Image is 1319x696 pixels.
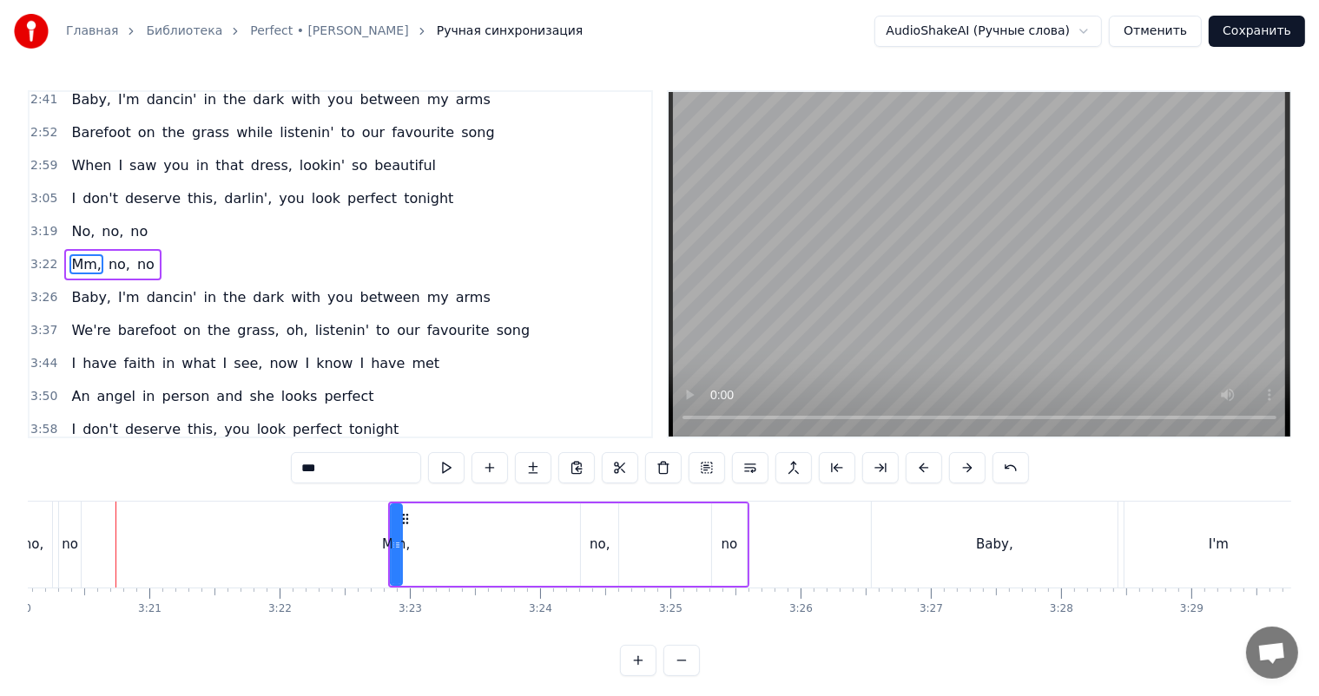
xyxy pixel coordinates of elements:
span: saw [128,155,158,175]
div: no, [590,535,610,555]
div: Baby, [976,535,1013,555]
span: barefoot [116,320,179,340]
a: Главная [66,23,118,40]
span: in [141,386,157,406]
span: with [289,287,322,307]
span: oh, [285,320,310,340]
span: dark [251,287,286,307]
div: 3:22 [268,602,292,616]
span: When [69,155,113,175]
span: look [255,419,287,439]
span: arms [454,89,492,109]
span: no, [100,221,125,241]
span: you [326,287,354,307]
span: you [277,188,306,208]
span: have [369,353,406,373]
span: An [69,386,91,406]
span: my [425,287,451,307]
span: I [358,353,366,373]
span: our [395,320,422,340]
div: 3:20 [8,602,31,616]
span: no [129,221,149,241]
span: look [310,188,342,208]
span: what [180,353,217,373]
img: youka [14,14,49,49]
span: have [81,353,118,373]
span: grass [190,122,231,142]
span: favourite [390,122,456,142]
a: Библиотека [146,23,222,40]
span: faith [122,353,156,373]
span: dancin' [145,89,199,109]
a: Perfect • [PERSON_NAME] [250,23,409,40]
span: you [326,89,354,109]
span: tonight [347,419,400,439]
span: you [162,155,190,175]
span: perfect [291,419,344,439]
span: I [69,419,77,439]
span: in [202,89,219,109]
span: the [221,89,247,109]
div: 3:25 [659,602,683,616]
span: looks [280,386,320,406]
span: the [221,287,247,307]
span: don't [81,188,120,208]
div: Открытый чат [1246,627,1298,679]
span: 3:26 [30,289,57,306]
span: this, [186,419,219,439]
span: grass, [235,320,280,340]
span: 3:05 [30,190,57,207]
span: angel [96,386,137,406]
span: you [222,419,251,439]
span: with [289,89,322,109]
span: don't [81,419,120,439]
span: I [69,353,77,373]
span: I [69,188,77,208]
span: Ручная синхронизация [437,23,584,40]
div: 3:28 [1050,602,1073,616]
span: favourite [425,320,491,340]
span: 2:52 [30,124,57,141]
span: know [314,353,354,373]
div: no [722,535,738,555]
span: dancin' [145,287,199,307]
span: person [161,386,212,406]
span: Baby, [69,287,113,307]
span: I [116,155,124,175]
span: I [221,353,229,373]
div: I'm [1209,535,1229,555]
span: song [495,320,531,340]
span: 3:44 [30,355,57,372]
span: between [359,287,422,307]
span: perfect [322,386,375,406]
span: between [359,89,422,109]
span: my [425,89,451,109]
span: she [247,386,275,406]
span: I [303,353,311,373]
span: the [161,122,187,142]
span: listenin' [278,122,335,142]
span: 3:50 [30,388,57,405]
span: so [350,155,369,175]
span: Baby, [69,89,113,109]
span: see, [232,353,264,373]
span: Barefoot [69,122,132,142]
button: Сохранить [1209,16,1305,47]
div: 3:21 [138,602,162,616]
span: perfect [346,188,399,208]
button: Отменить [1109,16,1202,47]
span: deserve [123,419,182,439]
span: dark [251,89,286,109]
span: beautiful [373,155,438,175]
span: 3:19 [30,223,57,240]
span: tonight [402,188,455,208]
div: 3:26 [789,602,813,616]
nav: breadcrumb [66,23,583,40]
span: We're [69,320,112,340]
span: song [459,122,496,142]
span: on [136,122,157,142]
div: Mm, [382,535,410,555]
span: on [181,320,202,340]
span: I'm [116,287,142,307]
span: listenin' [313,320,371,340]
